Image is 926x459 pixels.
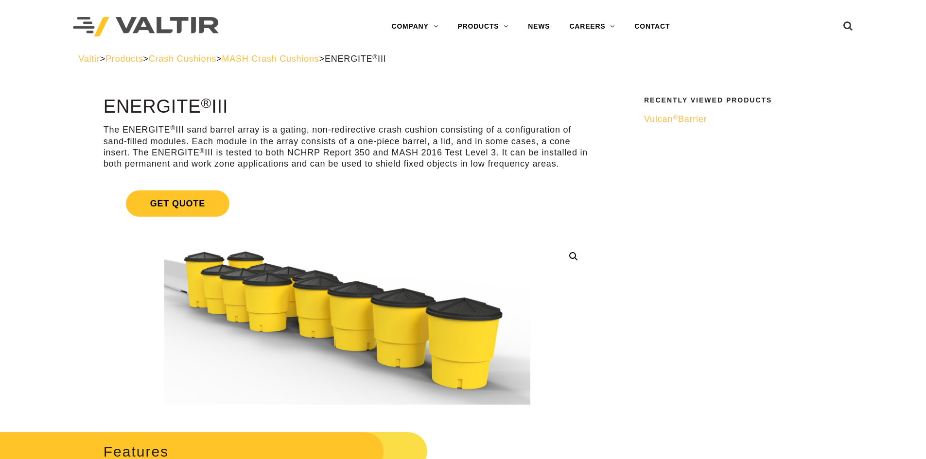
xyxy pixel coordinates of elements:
a: Valtir [78,54,100,64]
a: MASH Crash Cushions [222,54,319,64]
a: CONTACT [625,17,680,36]
a: CAREERS [559,17,625,36]
a: PRODUCTS [448,17,518,36]
a: COMPANY [382,17,448,36]
a: Get Quote [104,179,591,228]
sup: ® [199,147,205,154]
img: Valtir [73,17,219,37]
a: Vulcan®Barrier [644,114,841,125]
h2: Recently Viewed Products [644,97,841,104]
sup: ® [372,53,378,61]
a: Products [105,54,143,64]
sup: ® [673,114,678,121]
a: Crash Cushions [149,54,216,64]
a: NEWS [518,17,559,36]
h1: ENERGITE III [104,97,591,117]
sup: ® [170,124,175,132]
span: ENERGITE III [325,54,386,64]
span: Get Quote [126,190,229,217]
div: > > > > [78,53,848,65]
span: Vulcan Barrier [644,114,707,124]
sup: ® [201,95,211,111]
p: The ENERGITE III sand barrel array is a gating, non-redirective crash cushion consisting of a con... [104,124,591,170]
